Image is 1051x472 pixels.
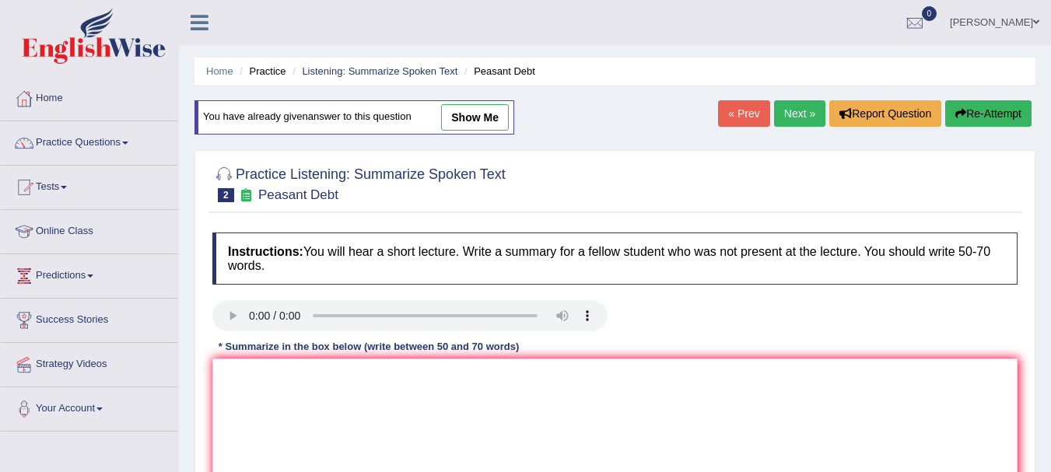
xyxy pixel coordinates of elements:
[461,64,535,79] li: Peasant Debt
[945,100,1032,127] button: Re-Attempt
[1,77,178,116] a: Home
[236,64,286,79] li: Practice
[829,100,941,127] button: Report Question
[218,188,234,202] span: 2
[258,187,338,202] small: Peasant Debt
[1,254,178,293] a: Predictions
[441,104,509,131] a: show me
[206,65,233,77] a: Home
[194,100,514,135] div: You have already given answer to this question
[718,100,769,127] a: « Prev
[212,163,506,202] h2: Practice Listening: Summarize Spoken Text
[228,245,303,258] b: Instructions:
[1,166,178,205] a: Tests
[1,210,178,249] a: Online Class
[1,387,178,426] a: Your Account
[302,65,457,77] a: Listening: Summarize Spoken Text
[1,343,178,382] a: Strategy Videos
[1,121,178,160] a: Practice Questions
[212,233,1018,285] h4: You will hear a short lecture. Write a summary for a fellow student who was not present at the le...
[1,299,178,337] a: Success Stories
[922,6,937,21] span: 0
[212,339,525,354] div: * Summarize in the box below (write between 50 and 70 words)
[774,100,825,127] a: Next »
[238,188,254,203] small: Exam occurring question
